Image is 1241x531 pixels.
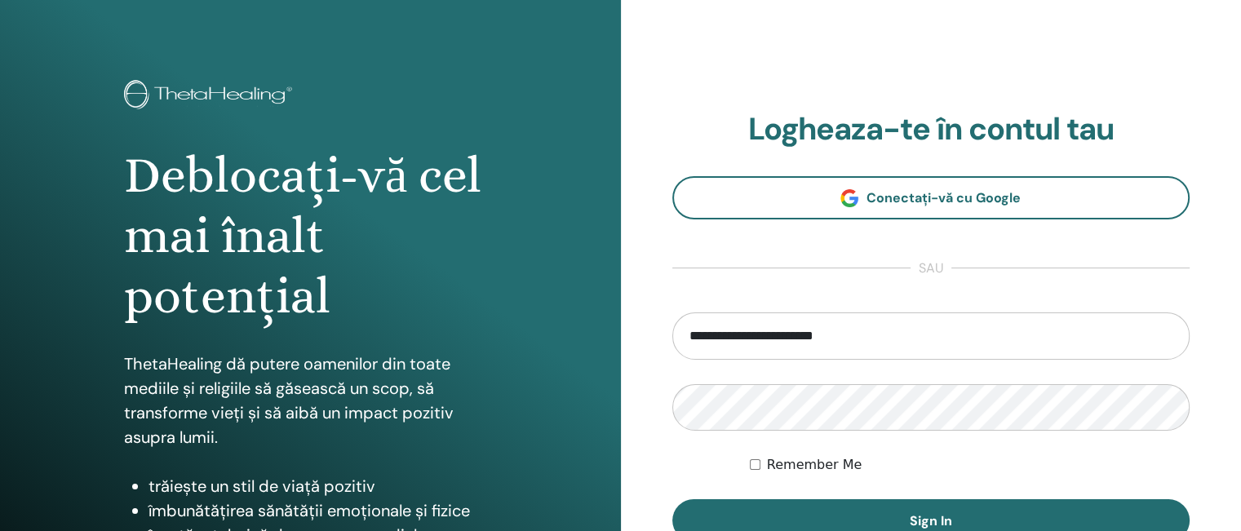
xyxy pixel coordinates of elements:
[672,176,1190,219] a: Conectați-vă cu Google
[866,189,1021,206] span: Conectați-vă cu Google
[124,145,497,327] h1: Deblocați-vă cel mai înalt potențial
[124,352,497,449] p: ThetaHealing dă putere oamenilor din toate mediile și religiile să găsească un scop, să transform...
[910,512,952,529] span: Sign In
[750,455,1190,475] div: Keep me authenticated indefinitely or until I manually logout
[672,111,1190,148] h2: Logheaza-te în contul tau
[148,474,497,498] li: trăiește un stil de viață pozitiv
[911,259,951,278] span: sau
[767,455,862,475] label: Remember Me
[148,498,497,523] li: îmbunătățirea sănătății emoționale și fizice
